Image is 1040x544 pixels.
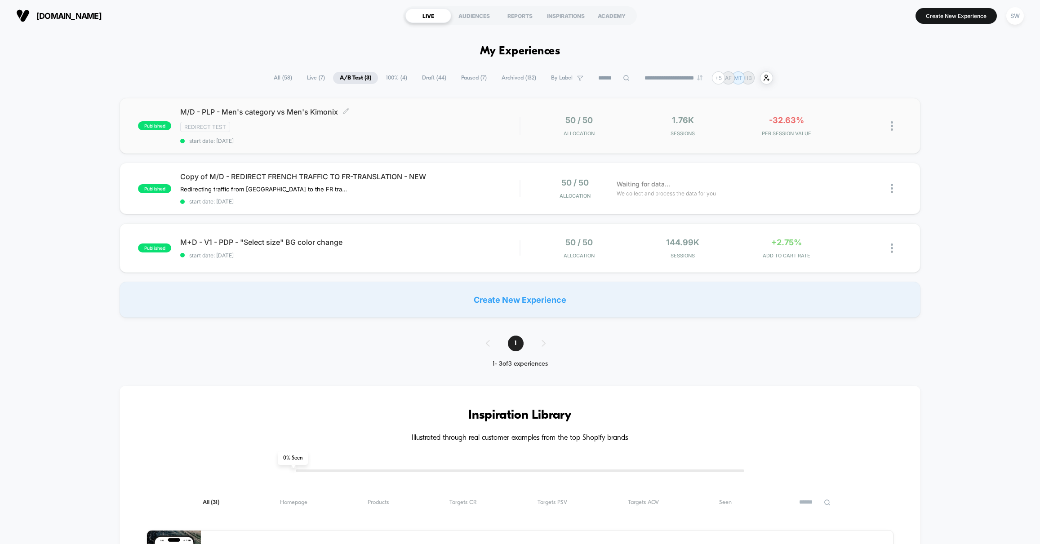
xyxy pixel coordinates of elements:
[379,72,414,84] span: 100% ( 4 )
[565,238,593,247] span: 50 / 50
[180,107,520,116] span: M/D - PLP - Men's category vs Men's Kimonix
[538,499,567,506] span: Targets PSV
[120,282,920,318] div: Create New Experience
[16,9,30,22] img: Visually logo
[278,451,308,465] span: 0 % Seen
[891,121,893,131] img: close
[617,189,716,198] span: We collect and process the data for you
[633,130,733,137] span: Sessions
[565,115,593,125] span: 50 / 50
[449,499,477,506] span: Targets CR
[551,75,573,81] span: By Label
[36,11,102,21] span: [DOMAIN_NAME]
[138,121,171,130] span: published
[477,360,564,368] div: 1 - 3 of 3 experiences
[916,8,997,24] button: Create New Experience
[280,499,307,506] span: Homepage
[451,9,497,23] div: AUDIENCES
[712,71,725,84] div: + 5
[267,72,299,84] span: All ( 58 )
[737,252,836,259] span: ADD TO CART RATE
[666,238,699,247] span: 144.99k
[180,238,520,247] span: M+D - V1 - PDP - "Select size" BG color change
[180,137,520,144] span: start date: [DATE]
[769,115,804,125] span: -32.63%
[633,252,733,259] span: Sessions
[561,178,589,187] span: 50 / 50
[13,9,104,23] button: [DOMAIN_NAME]
[180,198,520,205] span: start date: [DATE]
[368,499,389,506] span: Products
[672,115,694,125] span: 1.76k
[617,179,670,189] span: Waiting for data...
[719,499,732,506] span: Seen
[415,72,453,84] span: Draft ( 44 )
[180,172,520,181] span: Copy of M/D - REDIRECT FRENCH TRAFFIC TO FR-TRANSLATION - NEW
[405,9,451,23] div: LIVE
[480,45,560,58] h1: My Experiences
[628,499,659,506] span: Targets AOV
[454,72,493,84] span: Paused ( 7 )
[891,184,893,193] img: close
[211,500,219,505] span: ( 31 )
[508,336,524,351] span: 1
[560,193,591,199] span: Allocation
[203,499,219,506] span: All
[1004,7,1027,25] button: SW
[497,9,543,23] div: REPORTS
[543,9,589,23] div: INSPIRATIONS
[589,9,635,23] div: ACADEMY
[138,184,171,193] span: published
[771,238,802,247] span: +2.75%
[697,75,702,80] img: end
[891,243,893,253] img: close
[744,75,752,81] p: HB
[737,130,836,137] span: PER SESSION VALUE
[734,75,742,81] p: MT
[725,75,732,81] p: AF
[180,122,230,132] span: Redirect Test
[300,72,332,84] span: Live ( 7 )
[333,72,378,84] span: A/B Test ( 3 )
[1006,7,1024,25] div: SW
[147,434,893,442] h4: Illustrated through real customer examples from the top Shopify brands
[147,408,893,423] h3: Inspiration Library
[180,186,347,193] span: Redirecting traffic from [GEOGRAPHIC_DATA] to the FR translation of the website.
[180,252,520,259] span: start date: [DATE]
[564,130,595,137] span: Allocation
[564,252,595,259] span: Allocation
[495,72,543,84] span: Archived ( 132 )
[138,243,171,252] span: published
